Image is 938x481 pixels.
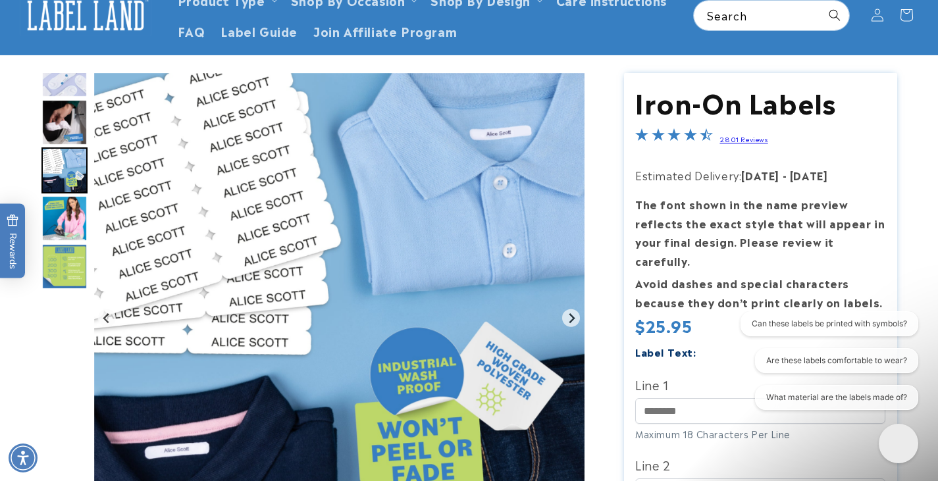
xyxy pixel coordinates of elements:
button: Next slide [562,309,580,327]
div: Go to slide 7 [41,51,88,97]
div: Go to slide 10 [41,195,88,241]
img: Iron-On Labels - Label Land [41,99,88,145]
span: $25.95 [635,313,692,337]
span: Rewards [7,214,19,268]
img: Iron-On Labels - Label Land [41,243,88,290]
img: Iron-On Labels - Label Land [41,195,88,241]
h1: Iron-On Labels [635,84,885,118]
button: Previous slide [98,309,116,327]
div: Accessibility Menu [9,443,38,472]
strong: [DATE] [741,167,779,183]
iframe: Gorgias live chat conversation starters [731,311,925,422]
iframe: Gorgias live chat messenger [872,419,925,468]
button: Search [820,1,849,30]
div: Go to slide 8 [41,99,88,145]
label: Label Text: [635,344,696,359]
span: Label Guide [221,23,298,38]
label: Line 1 [635,374,885,395]
strong: The font shown in the name preview reflects the exact style that will appear in your final design... [635,196,885,268]
p: Estimated Delivery: [635,166,885,185]
div: Maximum 18 Characters Per Line [635,427,885,441]
a: Join Affiliate Program [305,15,465,46]
a: 2801 Reviews - open in a new tab [719,134,768,143]
img: Iron-On Labels - Label Land [41,147,88,193]
span: FAQ [178,23,205,38]
span: Join Affiliate Program [313,23,457,38]
a: FAQ [170,15,213,46]
div: Go to slide 9 [41,147,88,193]
strong: - [783,167,787,183]
label: Line 2 [635,454,885,475]
strong: [DATE] [790,167,828,183]
div: Go to slide 11 [41,243,88,290]
a: Label Guide [213,15,305,46]
span: 4.5-star overall rating [635,130,713,145]
img: Iron-On Labels - Label Land [41,51,88,97]
strong: Avoid dashes and special characters because they don’t print clearly on labels. [635,275,883,310]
